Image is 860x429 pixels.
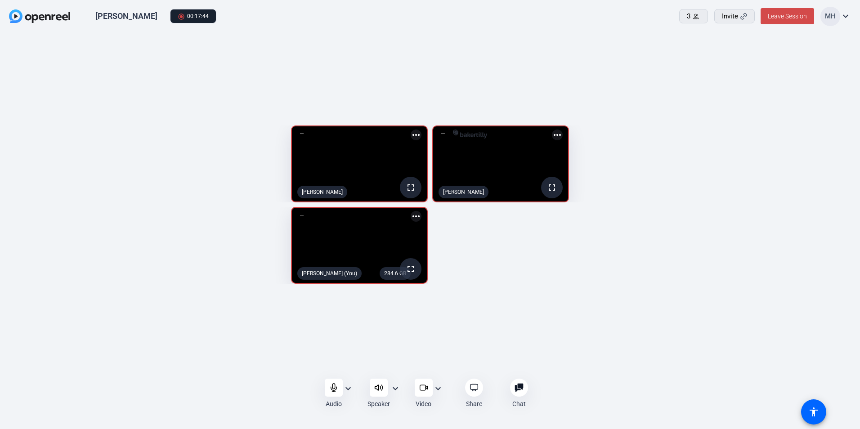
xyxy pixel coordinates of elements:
[768,13,807,20] span: Leave Session
[95,11,157,22] div: [PERSON_NAME]
[367,399,390,408] div: Speaker
[512,399,526,408] div: Chat
[411,130,421,140] mat-icon: more_horiz
[722,11,738,22] span: Invite
[840,11,851,22] mat-icon: expand_more
[820,7,840,26] div: MH
[714,9,755,23] button: Invite
[343,383,354,394] mat-icon: expand_more
[761,8,814,24] button: Leave Session
[9,9,70,23] img: OpenReel logo
[297,186,347,198] div: [PERSON_NAME]
[416,399,431,408] div: Video
[687,11,690,22] span: 3
[433,383,443,394] mat-icon: expand_more
[390,383,401,394] mat-icon: expand_more
[808,407,819,417] mat-icon: accessibility
[546,182,557,193] mat-icon: fullscreen
[380,267,411,280] div: 284.6 GB
[405,182,416,193] mat-icon: fullscreen
[552,130,563,140] mat-icon: more_horiz
[453,130,487,139] img: logo
[405,264,416,274] mat-icon: fullscreen
[439,186,488,198] div: [PERSON_NAME]
[326,399,342,408] div: Audio
[297,267,362,280] div: [PERSON_NAME] (You)
[411,211,421,222] mat-icon: more_horiz
[466,399,482,408] div: Share
[679,9,708,23] button: 3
